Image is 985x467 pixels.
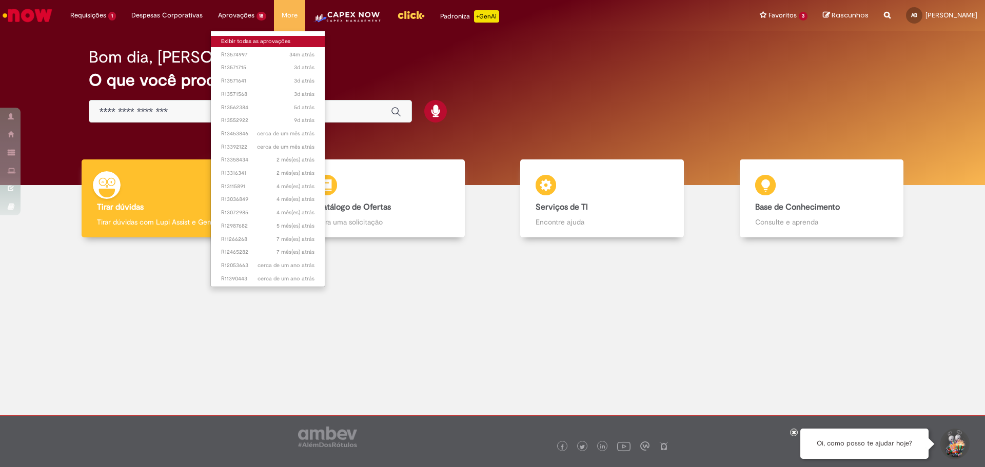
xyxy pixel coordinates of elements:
[823,11,869,21] a: Rascunhos
[440,10,499,23] div: Padroniza
[211,115,325,126] a: Aberto R13552922 :
[277,195,314,203] time: 28/05/2025 08:58:08
[277,235,314,243] span: 7 mês(es) atrás
[221,77,315,85] span: R13571641
[294,116,314,124] time: 20/09/2025 20:50:05
[317,217,449,227] p: Abra uma solicitação
[277,248,314,256] span: 7 mês(es) atrás
[294,104,314,111] span: 5d atrás
[211,102,325,113] a: Aberto R13562384 :
[600,444,605,450] img: logo_footer_linkedin.png
[277,209,314,216] span: 4 mês(es) atrás
[221,64,315,72] span: R13571715
[277,235,314,243] time: 18/02/2025 15:32:19
[221,248,315,256] span: R12465282
[493,159,712,238] a: Serviços de TI Encontre ajuda
[294,77,314,85] span: 3d atrás
[925,11,977,19] span: [PERSON_NAME]
[108,12,116,21] span: 1
[277,169,314,177] span: 2 mês(es) atrás
[221,182,315,191] span: R13115891
[211,260,325,271] a: Aberto R12053663 :
[939,429,970,459] button: Iniciar Conversa de Suporte
[536,202,588,212] b: Serviços de TI
[800,429,929,459] div: Oi, como posso te ajudar hoje?
[277,209,314,216] time: 27/05/2025 16:38:55
[211,247,325,258] a: Aberto R12465282 :
[294,116,314,124] span: 9d atrás
[282,10,298,21] span: More
[221,235,315,243] span: R11266268
[211,75,325,87] a: Aberto R13571641 :
[221,195,315,204] span: R13036849
[211,168,325,179] a: Aberto R13316341 :
[221,169,315,177] span: R13316341
[313,10,381,31] img: CapexLogo5.png
[54,159,273,238] a: Tirar dúvidas Tirar dúvidas com Lupi Assist e Gen Ai
[911,12,917,18] span: AB
[832,10,869,20] span: Rascunhos
[536,217,668,227] p: Encontre ajuda
[221,51,315,59] span: R13574997
[769,10,797,21] span: Favoritos
[277,182,314,190] span: 4 mês(es) atrás
[211,141,325,153] a: Aberto R13392122 :
[221,275,315,283] span: R11390443
[258,261,314,269] time: 27/09/2024 10:52:00
[277,222,314,230] span: 5 mês(es) atrás
[294,64,314,71] span: 3d atrás
[221,143,315,151] span: R13392122
[211,154,325,166] a: Aberto R13358434 :
[70,10,106,21] span: Requisições
[131,10,203,21] span: Despesas Corporativas
[221,156,315,164] span: R13358434
[257,143,314,151] time: 26/08/2025 11:59:05
[211,49,325,60] a: Aberto R13574997 :
[277,182,314,190] time: 02/06/2025 08:51:39
[294,64,314,71] time: 26/09/2025 16:43:47
[580,444,585,450] img: logo_footer_twitter.png
[257,130,314,137] span: cerca de um mês atrás
[289,51,314,58] span: 34m atrás
[89,71,897,89] h2: O que você procura hoje?
[1,5,54,26] img: ServiceNow
[289,51,314,58] time: 29/09/2025 08:41:20
[474,10,499,23] p: +GenAi
[221,222,315,230] span: R12987682
[640,441,649,451] img: logo_footer_workplace.png
[277,222,314,230] time: 06/05/2025 11:30:37
[221,261,315,270] span: R12053663
[258,275,314,282] time: 10/06/2024 10:10:49
[221,104,315,112] span: R13562384
[298,427,357,447] img: logo_footer_ambev_rotulo_gray.png
[221,116,315,125] span: R13552922
[277,169,314,177] time: 29/07/2025 18:22:57
[294,104,314,111] time: 24/09/2025 11:06:59
[211,220,325,232] a: Aberto R12987682 :
[257,12,267,21] span: 18
[211,89,325,100] a: Aberto R13571568 :
[211,273,325,285] a: Aberto R11390443 :
[89,48,285,66] h2: Bom dia, [PERSON_NAME]
[258,275,314,282] span: cerca de um ano atrás
[221,130,315,138] span: R13453846
[211,62,325,73] a: Aberto R13571715 :
[97,217,230,227] p: Tirar dúvidas com Lupi Assist e Gen Ai
[221,209,315,217] span: R13072985
[755,217,888,227] p: Consulte e aprenda
[211,234,325,245] a: Aberto R11266268 :
[397,7,425,23] img: click_logo_yellow_360x200.png
[277,156,314,164] span: 2 mês(es) atrás
[799,12,807,21] span: 3
[755,202,840,212] b: Base de Conhecimento
[277,248,314,256] time: 18/02/2025 15:32:13
[257,143,314,151] span: cerca de um mês atrás
[617,439,631,453] img: logo_footer_youtube.png
[211,194,325,205] a: Aberto R13036849 :
[277,156,314,164] time: 06/08/2025 10:30:44
[210,31,326,287] ul: Aprovações
[97,202,144,212] b: Tirar dúvidas
[257,130,314,137] time: 27/08/2025 17:20:20
[211,128,325,139] a: Aberto R13453846 :
[218,10,254,21] span: Aprovações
